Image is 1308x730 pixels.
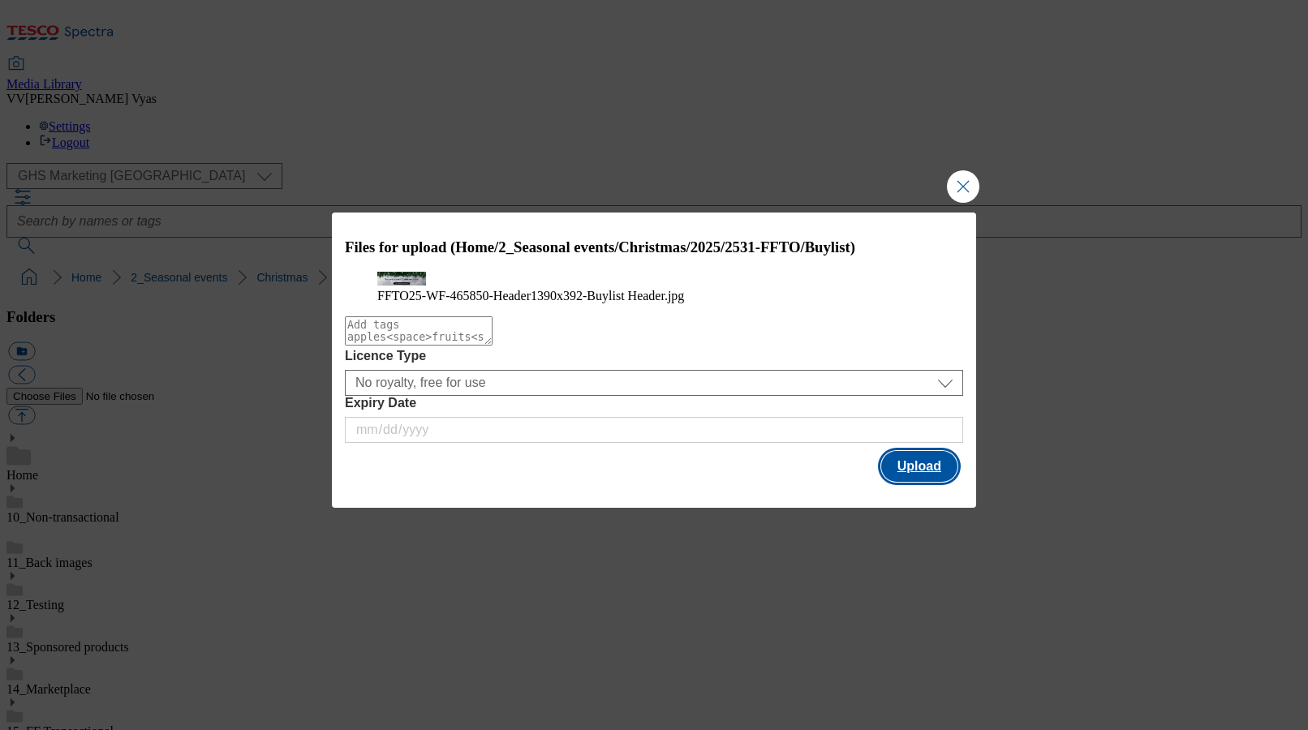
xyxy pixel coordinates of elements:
[332,213,976,508] div: Modal
[377,289,931,303] figcaption: FFTO25-WF-465850-Header1390x392-Buylist Header.jpg
[345,238,963,256] h3: Files for upload (Home/2_Seasonal events/Christmas/2025/2531-FFTO/Buylist)
[947,170,979,203] button: Close Modal
[345,349,963,363] label: Licence Type
[345,396,963,410] label: Expiry Date
[377,272,426,286] img: preview
[881,451,957,482] button: Upload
